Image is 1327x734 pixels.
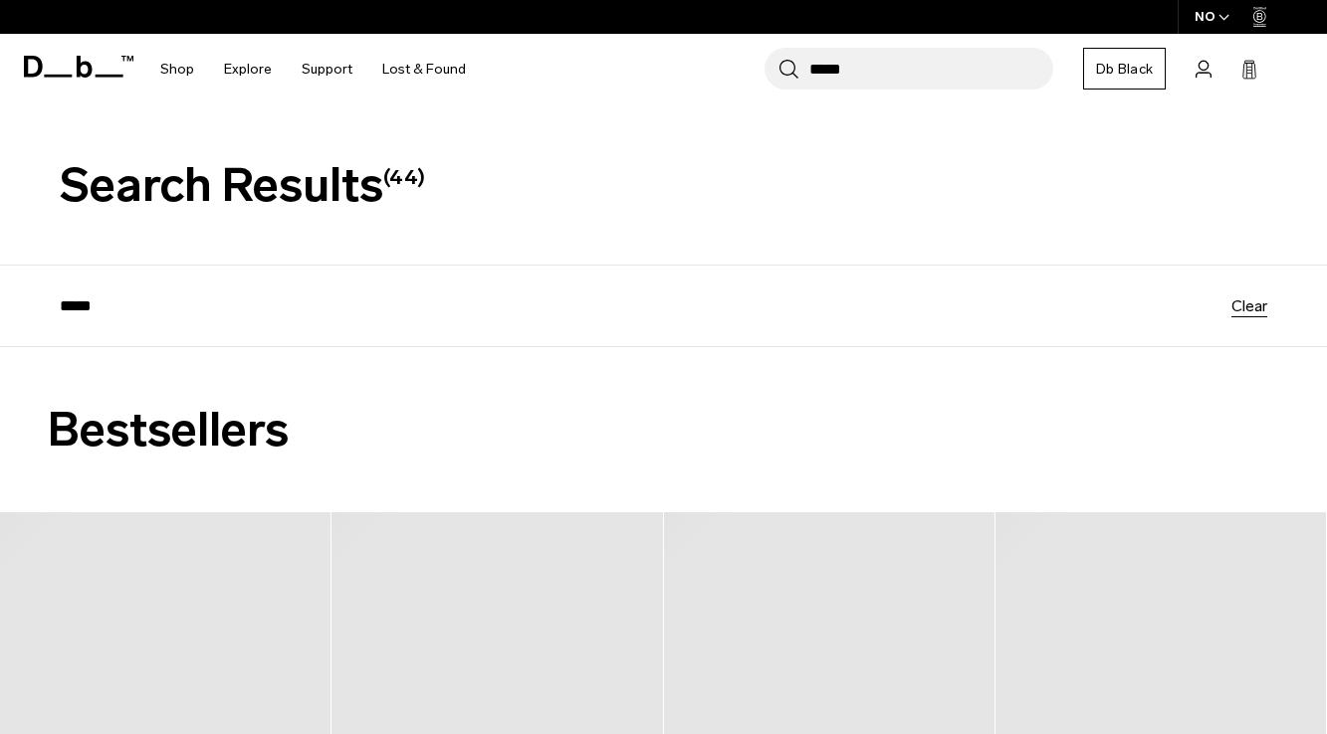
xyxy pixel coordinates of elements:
[382,34,466,104] a: Lost & Found
[1083,48,1166,90] a: Db Black
[145,34,481,104] nav: Main Navigation
[60,157,425,213] span: Search Results
[160,34,194,104] a: Shop
[383,164,425,189] span: (44)
[1231,297,1267,313] button: Clear
[48,395,1279,465] h2: Bestsellers
[224,34,272,104] a: Explore
[302,34,352,104] a: Support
